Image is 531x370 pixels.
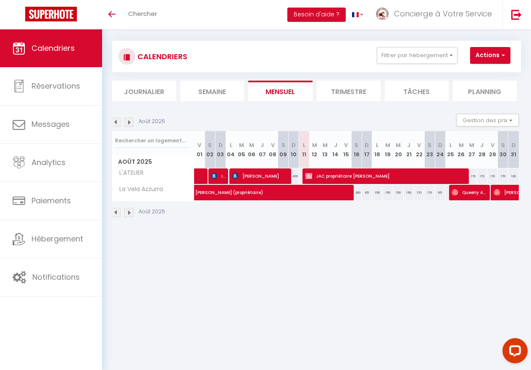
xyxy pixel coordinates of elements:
[249,141,254,149] abbr: M
[289,131,299,168] th: 10
[303,141,305,149] abbr: L
[112,81,176,101] li: Journalier
[112,168,146,178] span: L'ATELIER
[268,131,278,168] th: 08
[195,131,205,168] th: 01
[469,141,474,149] abbr: M
[487,131,498,168] th: 29
[218,141,223,149] abbr: D
[197,141,201,149] abbr: V
[139,208,165,216] p: Août 2025
[396,141,401,149] abbr: M
[480,141,484,149] abbr: J
[115,133,189,148] input: Rechercher un logement...
[180,81,244,101] li: Semaine
[377,47,457,64] button: Filtrer par hébergement
[139,118,165,126] p: Août 2025
[232,168,288,184] span: [PERSON_NAME]
[191,185,202,201] a: [PERSON_NAME] (propriétaire)
[334,141,337,149] abbr: J
[215,131,226,168] th: 03
[376,8,389,20] img: ...
[323,141,328,149] abbr: M
[385,81,449,101] li: Tâches
[435,131,445,168] th: 24
[393,131,404,168] th: 20
[466,131,477,168] th: 27
[128,9,157,18] span: Chercher
[236,131,247,168] th: 05
[512,141,516,149] abbr: D
[456,131,466,168] th: 26
[355,141,358,149] abbr: S
[385,141,390,149] abbr: M
[292,141,296,149] abbr: D
[456,114,519,126] button: Gestion des prix
[450,141,452,149] abbr: L
[32,81,80,91] span: Réservations
[508,131,519,168] th: 31
[452,184,486,200] span: Queeny Achade
[496,335,531,370] iframe: LiveChat chat widget
[230,141,232,149] abbr: L
[211,168,225,184] span: IVETA MUSKARE
[365,141,369,149] abbr: D
[110,156,194,168] span: Août 2025
[376,141,379,149] abbr: L
[404,131,414,168] th: 21
[112,185,165,194] span: La Vela Azzurra
[383,131,393,168] th: 19
[508,168,519,184] div: 120
[491,141,494,149] abbr: V
[208,141,212,149] abbr: S
[498,168,508,184] div: 170
[511,9,522,20] img: logout
[289,168,299,184] div: 400
[470,47,510,64] button: Actions
[487,168,498,184] div: 170
[417,141,421,149] abbr: V
[445,131,456,168] th: 25
[25,7,77,21] img: Super Booking
[501,141,505,149] abbr: S
[247,131,257,168] th: 06
[344,141,348,149] abbr: V
[466,168,477,184] div: 170
[320,131,330,168] th: 13
[459,141,464,149] abbr: M
[205,131,215,168] th: 02
[394,8,492,19] span: Concierge à Votre Service
[32,272,80,282] span: Notifications
[278,131,289,168] th: 09
[271,141,275,149] abbr: V
[287,8,346,22] button: Besoin d'aide ?
[477,168,487,184] div: 170
[372,131,383,168] th: 18
[135,47,187,66] h3: CALENDRIERS
[195,180,485,196] span: [PERSON_NAME] (propriétaire)
[407,141,410,149] abbr: J
[299,131,310,168] th: 11
[453,81,517,101] li: Planning
[330,131,341,168] th: 14
[260,141,264,149] abbr: J
[32,119,70,129] span: Messages
[317,81,381,101] li: Trimestre
[281,141,285,149] abbr: S
[341,131,351,168] th: 15
[226,131,236,168] th: 04
[351,131,362,168] th: 16
[248,81,312,101] li: Mensuel
[305,168,466,184] span: JAC propriétaire [PERSON_NAME]
[428,141,431,149] abbr: S
[312,141,317,149] abbr: M
[414,131,425,168] th: 22
[477,131,487,168] th: 28
[424,131,435,168] th: 23
[362,131,372,168] th: 17
[32,157,66,168] span: Analytics
[257,131,268,168] th: 07
[32,234,83,244] span: Hébergement
[309,131,320,168] th: 12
